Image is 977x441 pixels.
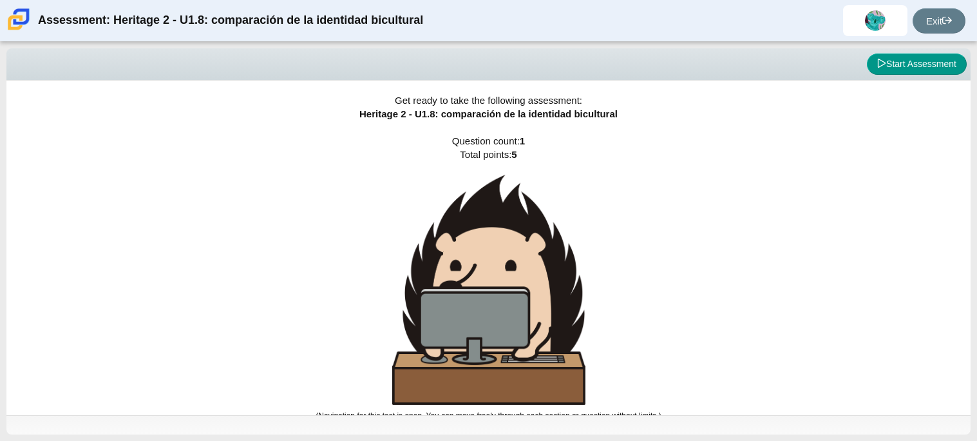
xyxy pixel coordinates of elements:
[511,149,517,160] b: 5
[38,5,423,36] div: Assessment: Heritage 2 - U1.8: comparación de la identidad bicultural
[865,10,886,31] img: kimberly.suarez.J3ig6a
[395,95,582,106] span: Get ready to take the following assessment:
[392,175,585,405] img: hedgehog-behind-computer-large.png
[5,6,32,33] img: Carmen School of Science & Technology
[867,54,967,75] button: Start Assessment
[913,8,965,34] a: Exit
[5,24,32,35] a: Carmen School of Science & Technology
[520,135,525,146] b: 1
[359,108,618,119] span: Heritage 2 - U1.8: comparación de la identidad bicultural
[316,135,661,420] span: Question count: Total points:
[316,411,661,420] small: (Navigation for this test is open. You can move freely through each section or question without l...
